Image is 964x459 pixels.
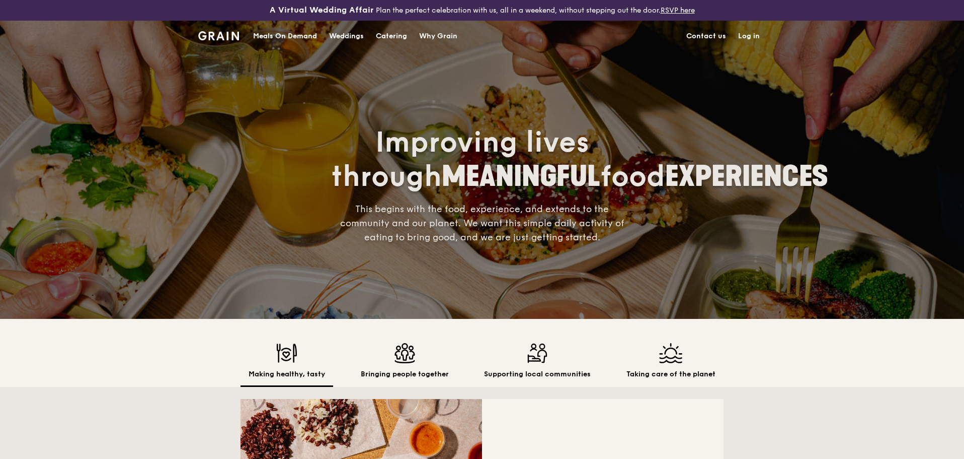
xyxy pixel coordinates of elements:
h3: A Virtual Wedding Affair [270,4,374,16]
span: EXPERIENCES [665,160,828,193]
h2: Making healthy, tasty [249,369,325,379]
div: Weddings [329,21,364,51]
div: Why Grain [419,21,457,51]
div: Plan the perfect celebration with us, all in a weekend, without stepping out the door. [192,4,772,17]
img: Taking care of the planet [626,343,715,363]
span: This begins with the food, experience, and extends to the community and our planet. We want this ... [340,204,624,243]
h2: Supporting local communities [484,369,591,379]
a: GrainGrain [198,20,239,50]
h2: Taking care of the planet [626,369,715,379]
img: Making healthy, tasty [249,343,325,363]
a: Weddings [323,21,370,51]
h2: Bringing people together [361,369,449,379]
a: RSVP here [661,6,695,15]
img: Grain [198,31,239,40]
a: Contact us [680,21,732,51]
span: MEANINGFUL [442,160,600,193]
a: Catering [370,21,413,51]
a: Log in [732,21,766,51]
a: Why Grain [413,21,463,51]
div: Catering [376,21,407,51]
span: Improving lives through food [331,125,828,194]
div: Meals On Demand [253,21,317,51]
img: Supporting local communities [484,343,591,363]
img: Bringing people together [361,343,449,363]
